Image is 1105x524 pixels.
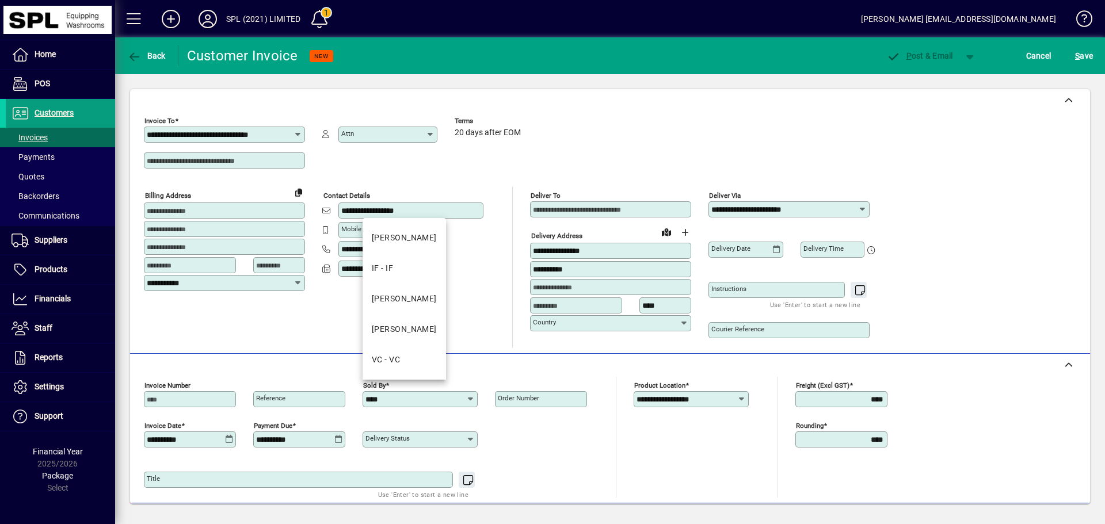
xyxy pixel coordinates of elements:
mat-label: Order number [498,394,539,402]
div: SPL (2021) LIMITED [226,10,300,28]
button: Choose address [676,223,694,242]
span: Invoices [12,133,48,142]
mat-option: KC - KC [363,314,446,345]
span: Reports [35,353,63,362]
a: Support [6,402,115,431]
span: Financials [35,294,71,303]
span: Back [127,51,166,60]
span: Suppliers [35,235,67,244]
mat-hint: Use 'Enter' to start a new line [770,298,860,311]
span: Staff [35,323,52,332]
a: Home [6,40,115,69]
span: Home [35,49,56,59]
button: Copy to Delivery address [289,183,308,201]
a: Payments [6,147,115,167]
span: Products [35,265,67,274]
span: P [906,51,912,60]
span: NEW [314,52,329,60]
mat-label: Payment due [254,422,292,430]
a: Staff [6,314,115,343]
div: [PERSON_NAME] [372,232,437,244]
a: Financials [6,285,115,313]
div: [PERSON_NAME] [372,323,437,335]
div: [PERSON_NAME] [EMAIL_ADDRESS][DOMAIN_NAME] [861,10,1056,28]
a: Communications [6,206,115,225]
span: POS [35,79,50,88]
mat-label: Reference [256,394,285,402]
mat-label: Invoice To [144,117,175,125]
mat-label: Deliver To [531,192,561,200]
mat-label: Mobile [341,225,361,233]
mat-label: Courier Reference [711,325,764,333]
div: VC - VC [372,354,400,366]
div: [PERSON_NAME] [372,293,437,305]
mat-label: Sold by [363,381,386,389]
span: Payments [12,152,55,162]
button: Post & Email [881,45,959,66]
mat-option: IF - IF [363,253,446,284]
mat-label: Invoice date [144,422,181,430]
mat-label: Freight (excl GST) [796,381,849,389]
a: Products [6,255,115,284]
mat-label: Delivery status [365,434,410,442]
mat-label: Product location [634,381,685,389]
a: Settings [6,373,115,401]
mat-option: VC - VC [363,345,446,375]
span: Settings [35,382,64,391]
a: Reports [6,343,115,372]
div: Customer Invoice [187,47,298,65]
span: 20 days after EOM [455,128,521,137]
mat-label: Delivery date [711,244,750,253]
mat-option: JA - JA [363,284,446,314]
a: Invoices [6,128,115,147]
span: Financial Year [33,447,83,456]
span: Cancel [1026,47,1051,65]
a: Knowledge Base [1068,2,1091,40]
mat-label: Attn [341,129,354,137]
a: Backorders [6,186,115,206]
span: ave [1075,47,1093,65]
span: S [1075,51,1080,60]
mat-label: Delivery time [803,244,844,253]
span: Communications [12,211,79,220]
a: POS [6,70,115,98]
span: Terms [455,117,524,125]
button: Back [124,45,169,66]
a: Suppliers [6,226,115,255]
button: Save [1072,45,1096,66]
button: Cancel [1023,45,1054,66]
a: View on map [657,223,676,241]
a: Quotes [6,167,115,186]
span: ost & Email [886,51,953,60]
app-page-header-button: Back [115,45,178,66]
span: Customers [35,108,74,117]
span: Support [35,411,63,420]
mat-label: Title [147,475,160,483]
mat-option: DH - DH [363,223,446,253]
span: Package [42,471,73,480]
button: Profile [189,9,226,29]
mat-label: Deliver via [709,192,741,200]
mat-hint: Use 'Enter' to start a new line [378,488,468,501]
span: Backorders [12,192,59,201]
mat-label: Rounding [796,422,824,430]
button: Add [153,9,189,29]
span: Quotes [12,172,44,181]
mat-label: Instructions [711,285,746,293]
mat-label: Invoice number [144,381,190,389]
div: IF - IF [372,262,393,274]
mat-label: Country [533,318,556,326]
